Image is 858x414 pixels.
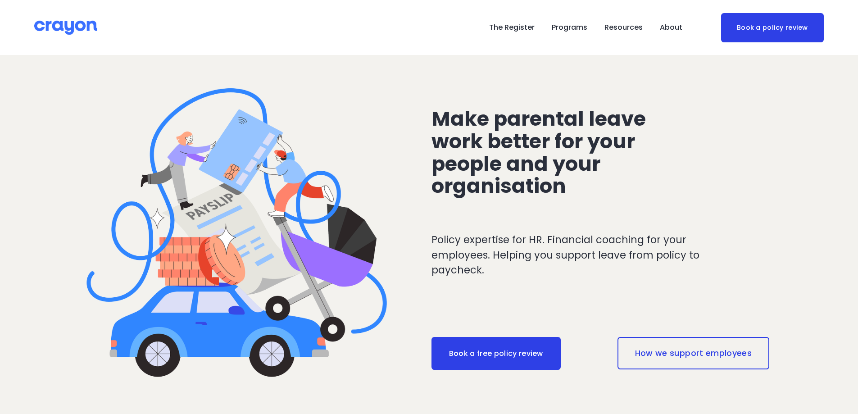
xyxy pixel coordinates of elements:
[660,20,682,35] a: folder dropdown
[431,232,736,278] p: Policy expertise for HR. Financial coaching for your employees. Helping you support leave from po...
[604,20,643,35] a: folder dropdown
[552,21,587,34] span: Programs
[721,13,824,42] a: Book a policy review
[604,21,643,34] span: Resources
[660,21,682,34] span: About
[431,337,561,370] a: Book a free policy review
[431,105,650,200] span: Make parental leave work better for your people and your organisation
[617,337,769,369] a: How we support employees
[489,20,535,35] a: The Register
[34,20,97,36] img: Crayon
[552,20,587,35] a: folder dropdown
